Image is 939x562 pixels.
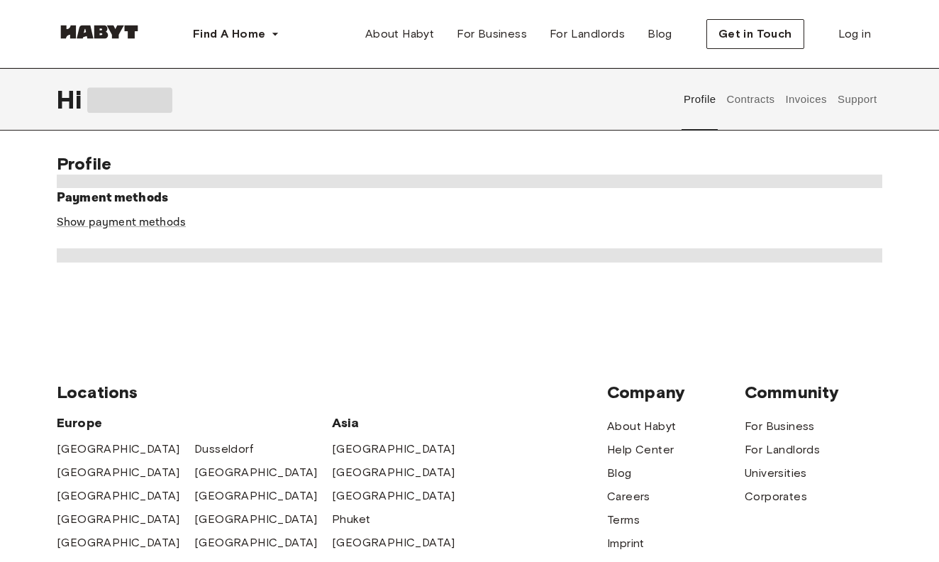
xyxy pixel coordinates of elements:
[725,68,777,131] button: Contracts
[745,465,807,482] a: Universities
[194,511,318,528] a: [GEOGRAPHIC_DATA]
[745,488,807,505] a: Corporates
[607,441,674,458] a: Help Center
[835,68,879,131] button: Support
[57,382,607,403] span: Locations
[607,535,645,552] a: Imprint
[57,25,142,39] img: Habyt
[193,26,265,43] span: Find A Home
[57,84,87,114] span: Hi
[607,465,632,482] a: Blog
[706,19,804,49] button: Get in Touch
[57,487,180,505] a: [GEOGRAPHIC_DATA]
[57,188,882,208] h6: Payment methods
[678,68,882,131] div: user profile tabs
[607,382,745,403] span: Company
[365,26,434,43] span: About Habyt
[636,20,684,48] a: Blog
[607,488,650,505] a: Careers
[57,153,111,174] span: Profile
[57,215,186,230] a: Show payment methods
[745,382,882,403] span: Community
[57,534,180,551] a: [GEOGRAPHIC_DATA]
[550,26,625,43] span: For Landlords
[57,464,180,481] a: [GEOGRAPHIC_DATA]
[332,487,455,505] a: [GEOGRAPHIC_DATA]
[332,534,455,551] a: [GEOGRAPHIC_DATA]
[332,511,370,528] a: Phuket
[745,441,820,458] a: For Landlords
[745,418,815,435] a: For Business
[194,534,318,551] a: [GEOGRAPHIC_DATA]
[332,414,469,431] span: Asia
[194,464,318,481] a: [GEOGRAPHIC_DATA]
[718,26,792,43] span: Get in Touch
[648,26,672,43] span: Blog
[182,20,291,48] button: Find A Home
[784,68,828,131] button: Invoices
[457,26,527,43] span: For Business
[838,26,871,43] span: Log in
[682,68,718,131] button: Profile
[194,487,318,505] a: [GEOGRAPHIC_DATA]
[194,441,253,458] a: Dusseldorf
[445,20,538,48] a: For Business
[538,20,636,48] a: For Landlords
[57,414,332,431] span: Europe
[332,441,455,458] a: [GEOGRAPHIC_DATA]
[332,464,455,481] a: [GEOGRAPHIC_DATA]
[607,418,676,435] a: About Habyt
[607,512,640,529] a: Terms
[354,20,445,48] a: About Habyt
[57,441,180,458] a: [GEOGRAPHIC_DATA]
[57,511,180,528] a: [GEOGRAPHIC_DATA]
[827,20,882,48] a: Log in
